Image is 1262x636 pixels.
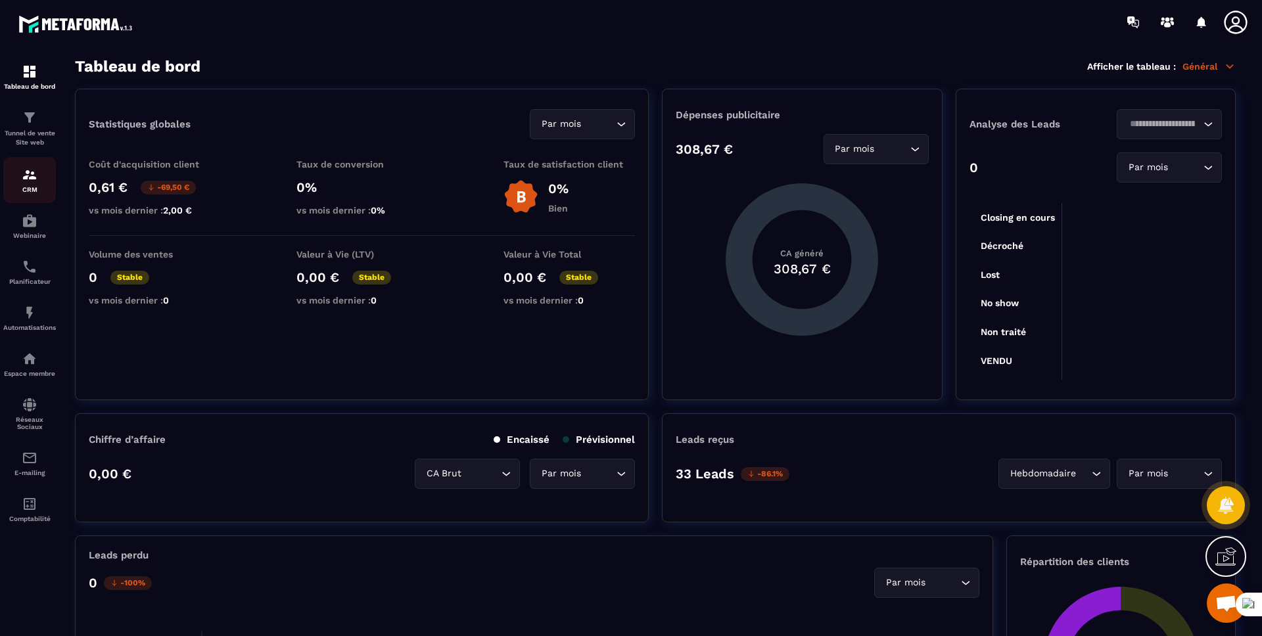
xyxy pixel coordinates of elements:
p: Stable [352,271,391,284]
span: CA Brut [423,466,464,481]
tspan: Décroché [980,240,1023,251]
p: -86.1% [741,467,789,481]
p: E-mailing [3,469,56,476]
div: Search for option [530,109,635,139]
div: Search for option [1117,152,1222,183]
p: CRM [3,186,56,193]
p: 0,00 € [89,466,131,482]
div: Search for option [530,459,635,489]
img: formation [22,167,37,183]
p: Planificateur [3,278,56,285]
tspan: Closing en cours [980,212,1054,223]
p: Tunnel de vente Site web [3,129,56,147]
p: 0% [548,181,569,196]
input: Search for option [464,466,498,481]
p: Valeur à Vie (LTV) [296,249,428,260]
p: Automatisations [3,324,56,331]
img: logo [18,12,137,36]
span: Hebdomadaire [1007,466,1079,481]
img: b-badge-o.b3b20ee6.svg [503,179,538,214]
p: Comptabilité [3,515,56,522]
p: -69,50 € [141,181,196,194]
input: Search for option [584,117,613,131]
a: automationsautomationsAutomatisations [3,295,56,341]
span: Par mois [538,117,584,131]
div: Mở cuộc trò chuyện [1207,583,1246,623]
p: 0 [89,269,97,285]
p: vs mois dernier : [89,295,220,306]
a: formationformationTableau de bord [3,54,56,100]
p: Bien [548,203,569,214]
span: Par mois [883,576,928,590]
a: automationsautomationsEspace membre [3,341,56,387]
span: 0% [371,205,385,216]
tspan: Non traité [980,327,1025,337]
div: Search for option [415,459,520,489]
p: Statistiques globales [89,118,191,130]
span: 0 [163,295,169,306]
img: formation [22,64,37,79]
input: Search for option [928,576,958,590]
p: vs mois dernier : [89,205,220,216]
input: Search for option [1171,160,1200,175]
input: Search for option [584,466,613,481]
img: scheduler [22,259,37,275]
p: Encaissé [494,434,549,445]
img: social-network [22,397,37,413]
tspan: Lost [980,269,999,280]
img: automations [22,305,37,321]
p: Stable [559,271,598,284]
span: 2,00 € [163,205,192,216]
h3: Tableau de bord [75,57,200,76]
a: formationformationCRM [3,157,56,203]
p: Stable [110,271,149,284]
tspan: VENDU [980,355,1012,366]
p: Leads reçus [676,434,734,445]
tspan: No show [980,298,1019,308]
p: Leads perdu [89,549,149,561]
p: Général [1182,60,1236,72]
span: Par mois [832,142,877,156]
p: Chiffre d’affaire [89,434,166,445]
p: 33 Leads [676,466,734,482]
div: Search for option [1117,459,1222,489]
img: accountant [22,496,37,512]
p: Dépenses publicitaire [676,109,928,121]
img: formation [22,110,37,125]
p: Taux de satisfaction client [503,159,635,170]
p: Coût d'acquisition client [89,159,220,170]
p: Prévisionnel [563,434,635,445]
p: Espace membre [3,370,56,377]
span: 0 [578,295,584,306]
p: 0,00 € [503,269,546,285]
a: schedulerschedulerPlanificateur [3,249,56,295]
a: formationformationTunnel de vente Site web [3,100,56,157]
p: 0,00 € [296,269,339,285]
a: automationsautomationsWebinaire [3,203,56,249]
p: Répartition des clients [1020,556,1222,568]
p: Taux de conversion [296,159,428,170]
p: Webinaire [3,232,56,239]
p: Valeur à Vie Total [503,249,635,260]
div: Search for option [874,568,979,598]
p: vs mois dernier : [503,295,635,306]
input: Search for option [877,142,907,156]
span: 0 [371,295,377,306]
span: Par mois [1125,160,1171,175]
div: Search for option [998,459,1110,489]
p: 308,67 € [676,141,733,157]
img: email [22,450,37,466]
input: Search for option [1125,117,1200,131]
p: 0 [89,575,97,591]
a: accountantaccountantComptabilité [3,486,56,532]
p: vs mois dernier : [296,295,428,306]
div: Search for option [824,134,929,164]
a: social-networksocial-networkRéseaux Sociaux [3,387,56,440]
span: Par mois [538,466,584,481]
p: Analyse des Leads [970,118,1096,130]
a: emailemailE-mailing [3,440,56,486]
p: vs mois dernier : [296,205,428,216]
span: Par mois [1125,466,1171,481]
p: Réseaux Sociaux [3,416,56,430]
p: Volume des ventes [89,249,220,260]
